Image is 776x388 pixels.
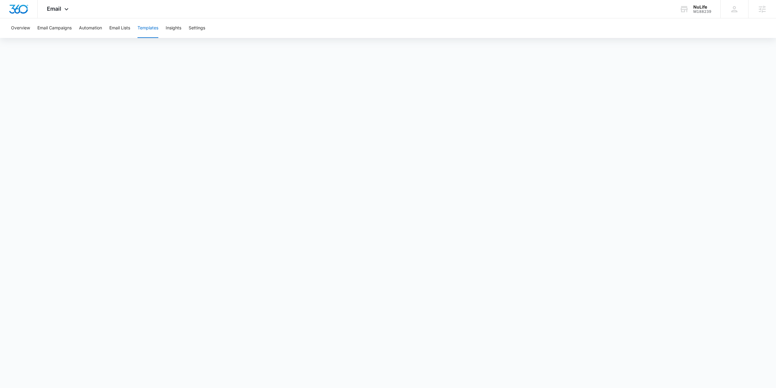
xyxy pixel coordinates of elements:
button: Email Lists [109,18,130,38]
button: Overview [11,18,30,38]
button: Automation [79,18,102,38]
div: account id [693,9,711,14]
button: Insights [166,18,181,38]
span: Email [47,6,61,12]
button: Settings [189,18,205,38]
div: account name [693,5,711,9]
button: Email Campaigns [37,18,72,38]
button: Templates [137,18,158,38]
